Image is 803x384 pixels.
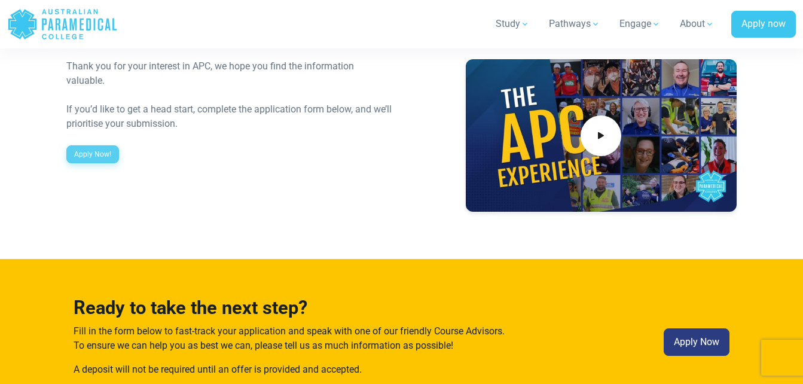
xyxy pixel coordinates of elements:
p: A deposit will not be required until an offer is provided and accepted. [74,362,506,377]
p: Fill in the form below to fast-track your application and speak with one of our friendly Course A... [74,324,506,353]
a: Pathways [542,7,607,41]
a: Apply Now! [66,145,119,163]
a: Apply Now [664,328,729,356]
a: Study [488,7,537,41]
div: Thank you for your interest in APC, we hope you find the information valuable. [66,59,395,88]
a: About [673,7,722,41]
a: Apply now [731,11,796,38]
h3: Ready to take the next step? [74,297,506,319]
a: Australian Paramedical College [7,5,118,44]
div: If you’d like to get a head start, complete the application form below, and we’ll prioritise your... [66,102,395,131]
a: Engage [612,7,668,41]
